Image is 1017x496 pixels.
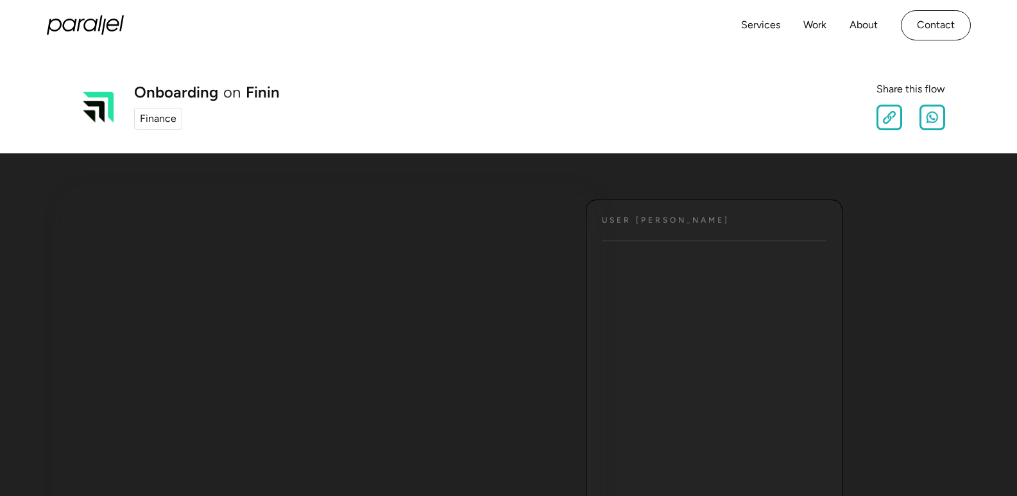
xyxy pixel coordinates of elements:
[47,15,124,35] a: home
[140,111,176,126] div: Finance
[741,16,780,35] a: Services
[876,81,945,97] div: Share this flow
[223,85,241,100] div: on
[246,85,280,100] a: Finin
[134,108,182,130] a: Finance
[602,216,730,225] h4: User [PERSON_NAME]
[901,10,971,40] a: Contact
[850,16,878,35] a: About
[134,85,218,100] h1: Onboarding
[803,16,826,35] a: Work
